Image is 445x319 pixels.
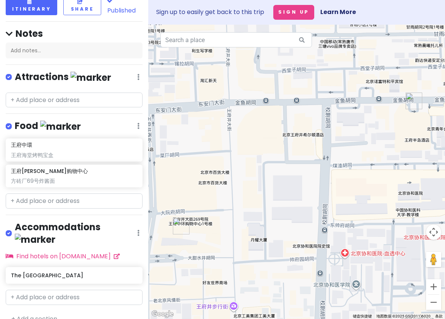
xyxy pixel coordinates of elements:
h6: The [GEOGRAPHIC_DATA] [11,272,137,279]
button: 地图镜头控件 [426,225,441,240]
button: 键盘快捷键 [353,314,372,319]
button: Sign Up [273,5,314,20]
button: 放大 [426,279,441,294]
h4: Food [15,120,81,132]
button: 将街景小人拖到地图上以打开街景 [426,252,441,267]
h6: 王府中環 [11,141,32,148]
div: 王府中環 [173,218,190,234]
img: marker [40,121,81,132]
div: Add notes... [6,42,143,58]
input: + Add place or address [6,290,143,305]
a: 条款（在新标签页中打开） [435,314,443,318]
button: 缩小 [426,295,441,310]
h4: Accommodations [15,221,137,245]
div: 王府海堂烤鸭宝盒 [11,152,137,159]
h4: Notes [6,28,143,39]
img: marker [71,72,111,83]
h6: 王府[PERSON_NAME]购物中心 [11,168,88,174]
input: + Add place or address [6,193,143,209]
h4: Attractions [15,71,111,83]
div: 方砖厂69号炸酱面 [11,178,137,184]
img: marker [15,234,55,245]
div: The Peninsula Beijing [406,93,422,109]
a: 在 Google 地图中打开此区域（会打开一个新窗口） [150,309,175,319]
input: Search a place [160,32,312,47]
span: 地图数据 ©2025 GS(2011)6020 [376,314,431,318]
a: Learn More [320,8,356,16]
input: + Add place or address [6,93,143,108]
a: Find hotels on [DOMAIN_NAME] [6,252,120,261]
img: Google [150,309,175,319]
